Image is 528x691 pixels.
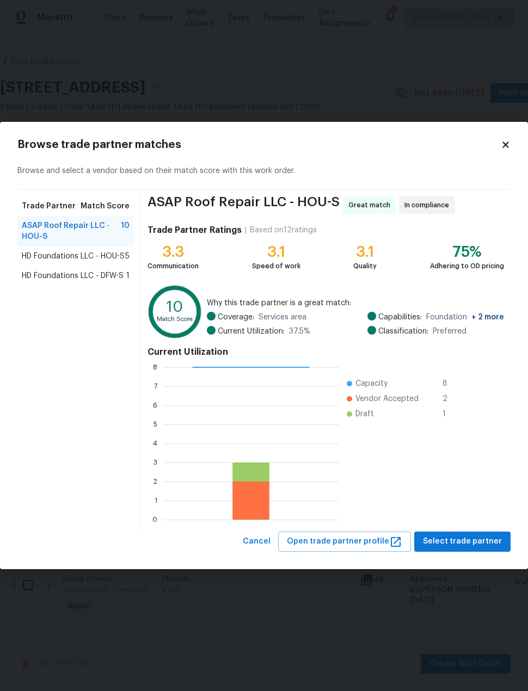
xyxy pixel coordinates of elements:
[348,200,395,211] span: Great match
[404,200,453,211] span: In compliance
[81,201,130,212] span: Match Score
[157,316,193,322] text: Match Score
[22,220,121,242] span: ASAP Roof Repair LLC - HOU-S
[167,299,183,314] text: 10
[154,459,158,466] text: 3
[153,516,158,523] text: 0
[443,378,460,389] span: 8
[433,326,466,337] span: Preferred
[154,440,158,447] text: 4
[148,246,199,257] div: 3.3
[355,409,374,419] span: Draft
[378,312,422,323] span: Capabilities:
[148,225,242,236] h4: Trade Partner Ratings
[355,378,388,389] span: Capacity
[414,532,511,552] button: Select trade partner
[355,393,419,404] span: Vendor Accepted
[154,421,158,428] text: 5
[148,261,199,272] div: Communication
[148,347,504,357] h4: Current Utilization
[443,393,460,404] span: 2
[471,313,504,321] span: + 2 more
[430,246,504,257] div: 75%
[22,251,125,262] span: HD Foundations LLC - HOU-S
[125,251,130,262] span: 5
[238,532,275,552] button: Cancel
[278,532,411,552] button: Open trade partner profile
[378,326,428,337] span: Classification:
[154,478,158,485] text: 2
[252,261,300,272] div: Speed of work
[154,402,158,409] text: 6
[443,409,460,419] span: 1
[243,535,271,548] span: Cancel
[126,270,130,281] span: 1
[155,383,158,390] text: 7
[17,139,501,150] h2: Browse trade partner matches
[423,535,502,548] span: Select trade partner
[218,326,285,337] span: Current Utilization:
[148,196,340,214] span: ASAP Roof Repair LLC - HOU-S
[353,246,377,257] div: 3.1
[121,220,130,242] span: 10
[22,270,124,281] span: HD Foundations LLC - DFW-S
[22,201,76,212] span: Trade Partner
[259,312,306,323] span: Services area
[218,312,254,323] span: Coverage:
[252,246,300,257] div: 3.1
[207,298,504,309] span: Why this trade partner is a great match:
[426,312,504,323] span: Foundation
[430,261,504,272] div: Adhering to OD pricing
[17,152,511,190] div: Browse and select a vendor based on their match score with this work order.
[353,261,377,272] div: Quality
[250,225,317,236] div: Based on 12 ratings
[289,326,310,337] span: 37.5 %
[287,535,402,548] span: Open trade partner profile
[154,364,158,371] text: 8
[155,497,158,504] text: 1
[242,225,250,236] div: |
